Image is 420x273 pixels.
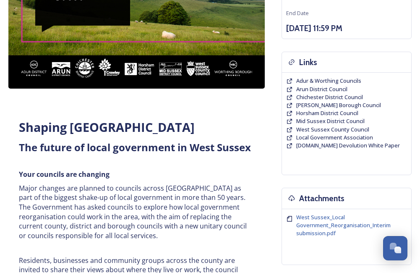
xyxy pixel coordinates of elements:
[19,140,251,154] strong: The future of local government in West Sussex
[296,77,361,84] span: Adur & Worthing Councils
[296,126,369,134] a: West Sussex County Council
[296,101,381,109] a: [PERSON_NAME] Borough Council
[383,236,407,260] button: Open Chat
[296,134,373,142] a: Local Government Association
[296,85,347,93] a: Arun District Council
[19,119,195,135] strong: Shaping [GEOGRAPHIC_DATA]
[299,56,317,68] h3: Links
[286,9,309,17] span: End Date
[286,22,407,34] h3: [DATE] 11:59 PM
[296,93,363,101] a: Chichester District Council
[296,117,365,125] a: Mid Sussex District Council
[19,184,254,241] p: Major changes are planned to councils across [GEOGRAPHIC_DATA] as part of the biggest shake-up of...
[296,77,361,85] a: Adur & Worthing Councils
[296,109,358,117] a: Horsham District Council
[296,213,391,237] span: West Sussex_Local Government_Reorganisation_Interim submission.pdf
[19,170,110,179] strong: Your councils are changing
[299,192,344,205] h3: Attachments
[296,142,400,150] a: [DOMAIN_NAME] Devolution White Paper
